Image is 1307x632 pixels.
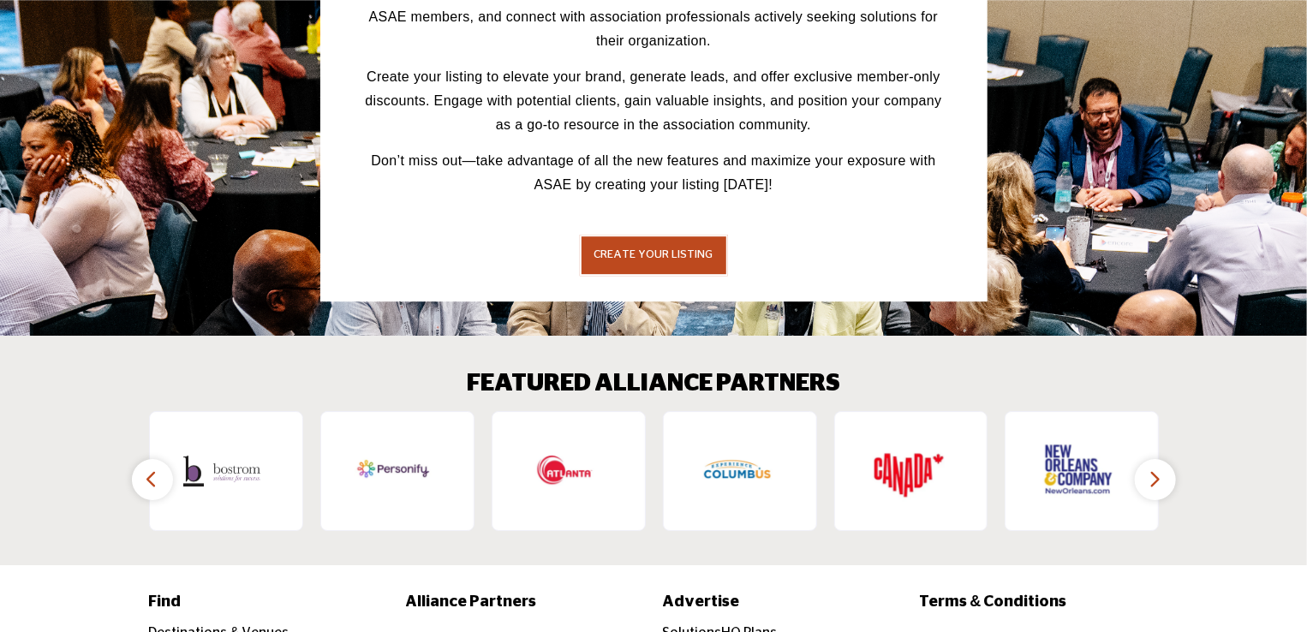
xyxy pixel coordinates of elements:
img: Personify [355,432,432,510]
button: CREATE YOUR LISTING [580,235,728,276]
a: Find [149,591,388,614]
img: New Orleans & Company [1039,432,1116,510]
img: Bostrom [183,432,260,510]
a: Alliance Partners [406,591,645,614]
span: Don’t miss out—take advantage of all the new features and maximize your exposure with ASAE by cre... [371,153,935,192]
span: Create your listing to elevate your brand, generate leads, and offer exclusive member-only discou... [365,69,941,132]
span: CREATE YOUR LISTING [594,249,713,260]
img: Experience Columbus [697,432,774,510]
img: Atlanta Convention & Visitors Bureau [526,432,603,510]
h2: FEATURED ALLIANCE PARTNERS [467,370,840,399]
a: Advertise [663,591,902,614]
img: Destination Canada Business Events [868,432,945,510]
a: Terms & Conditions [920,591,1159,614]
